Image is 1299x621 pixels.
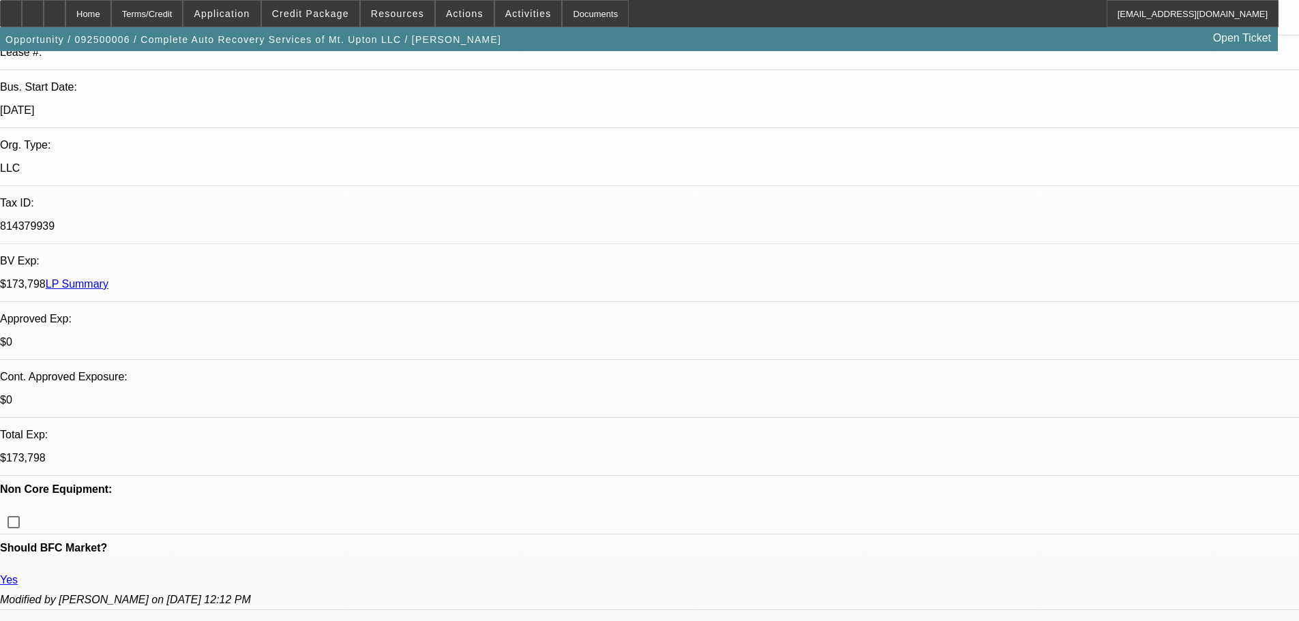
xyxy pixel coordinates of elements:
[183,1,260,27] button: Application
[194,8,250,19] span: Application
[5,34,501,45] span: Opportunity / 092500006 / Complete Auto Recovery Services of Mt. Upton LLC / [PERSON_NAME]
[1208,27,1276,50] a: Open Ticket
[361,1,434,27] button: Resources
[262,1,359,27] button: Credit Package
[371,8,424,19] span: Resources
[495,1,562,27] button: Activities
[46,278,108,290] a: LP Summary
[446,8,483,19] span: Actions
[436,1,494,27] button: Actions
[272,8,349,19] span: Credit Package
[505,8,552,19] span: Activities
